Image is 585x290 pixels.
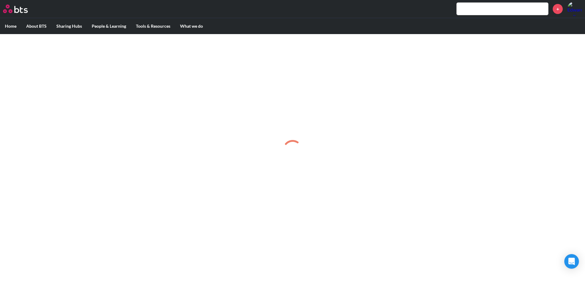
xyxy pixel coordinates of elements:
img: BTS Logo [3,5,28,13]
label: About BTS [21,18,51,34]
img: Edward Kellogg [567,2,582,16]
a: + [553,4,563,14]
label: People & Learning [87,18,131,34]
div: Open Intercom Messenger [564,254,579,269]
label: Tools & Resources [131,18,175,34]
a: Profile [567,2,582,16]
a: Go home [3,5,39,13]
label: Sharing Hubs [51,18,87,34]
label: What we do [175,18,208,34]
